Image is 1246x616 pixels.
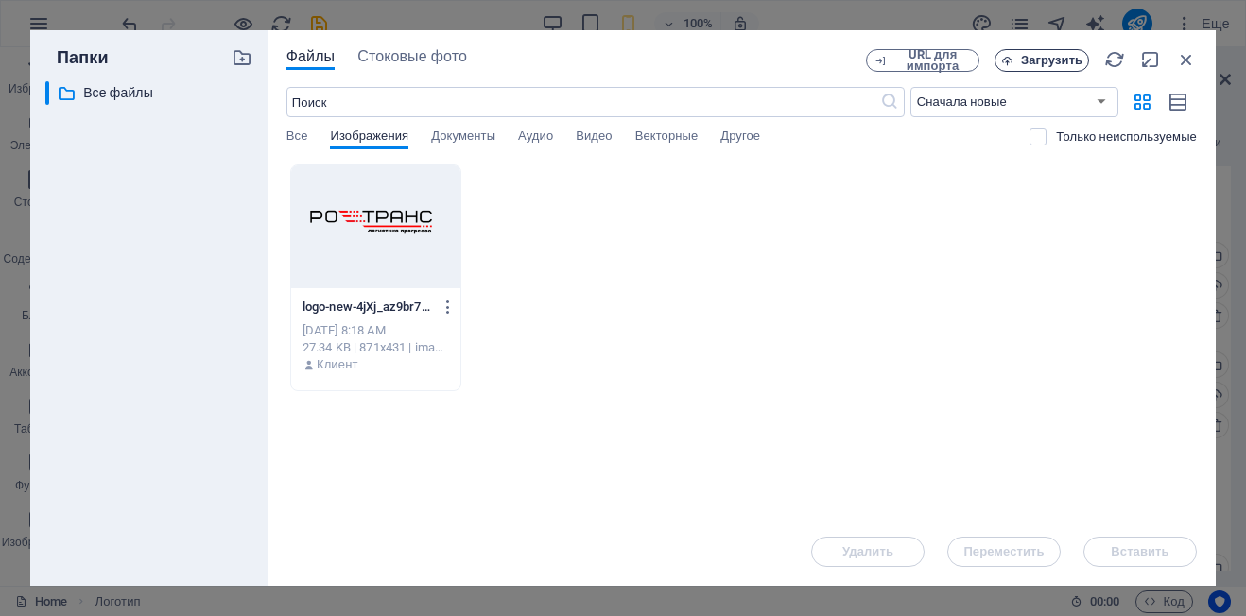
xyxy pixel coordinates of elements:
[1021,55,1082,66] span: Загрузить
[303,299,432,316] p: logo-new-4jXj_az9br7BkqUke9930g.png
[995,49,1089,72] button: Загрузить
[286,45,335,68] span: Файлы
[330,125,408,151] span: Изображения
[635,125,699,151] span: Векторные
[317,356,358,373] p: Клиент
[866,49,979,72] button: URL для импорта
[357,45,467,68] span: Стоковые фото
[1056,128,1197,145] p: Отображаются только файлы, которые не используются на сайте. Файлы, добавленные во время этого се...
[232,47,252,68] i: Создать новую папку
[1104,49,1125,70] i: Обновить
[286,125,308,151] span: Все
[518,125,553,151] span: Аудио
[45,45,109,70] p: Папки
[303,322,449,339] div: [DATE] 8:18 AM
[720,125,760,151] span: Другое
[45,81,49,105] div: ​
[83,82,217,104] p: Все файлы
[431,125,495,151] span: Документы
[576,125,612,151] span: Видео
[303,339,449,356] div: 27.34 KB | 871x431 | image/png
[286,87,880,117] input: Поиск
[1140,49,1161,70] i: Свернуть
[1176,49,1197,70] i: Закрыть
[894,49,971,72] span: URL для импорта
